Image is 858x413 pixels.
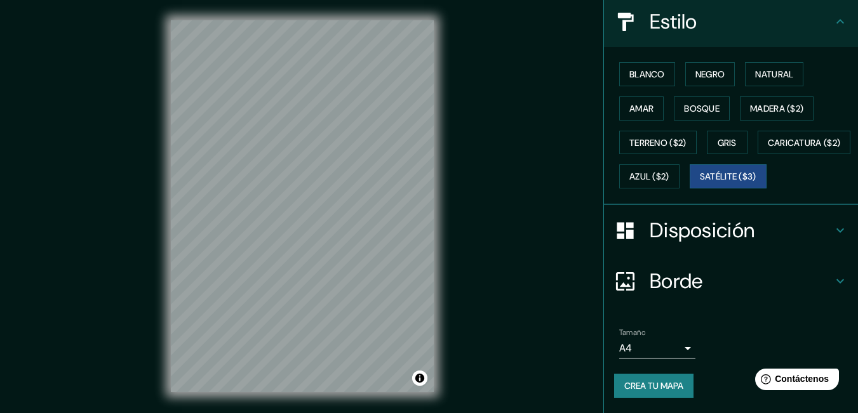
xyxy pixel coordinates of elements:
[624,380,683,391] font: Crea tu mapa
[750,103,803,114] font: Madera ($2)
[619,96,664,121] button: Amar
[629,171,669,183] font: Azul ($2)
[768,137,841,148] font: Caricatura ($2)
[758,131,851,155] button: Caricatura ($2)
[745,62,803,86] button: Natural
[745,364,844,399] iframe: Lanzador de widgets de ayuda
[619,327,645,338] font: Tamaño
[674,96,730,121] button: Bosque
[650,217,754,244] font: Disposición
[650,8,697,35] font: Estilo
[629,69,665,80] font: Blanco
[740,96,814,121] button: Madera ($2)
[629,137,687,148] font: Terreno ($2)
[629,103,654,114] font: Amar
[619,164,680,188] button: Azul ($2)
[412,370,427,386] button: Activar o desactivar atribución
[707,131,747,155] button: Gris
[755,69,793,80] font: Natural
[718,137,737,148] font: Gris
[604,256,858,306] div: Borde
[619,131,697,155] button: Terreno ($2)
[685,62,735,86] button: Negro
[619,341,632,355] font: A4
[619,338,695,358] div: A4
[619,62,675,86] button: Blanco
[650,268,703,294] font: Borde
[171,20,434,392] canvas: Mapa
[604,205,858,256] div: Disposición
[695,69,725,80] font: Negro
[684,103,720,114] font: Bosque
[700,171,756,183] font: Satélite ($3)
[690,164,767,188] button: Satélite ($3)
[614,374,694,398] button: Crea tu mapa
